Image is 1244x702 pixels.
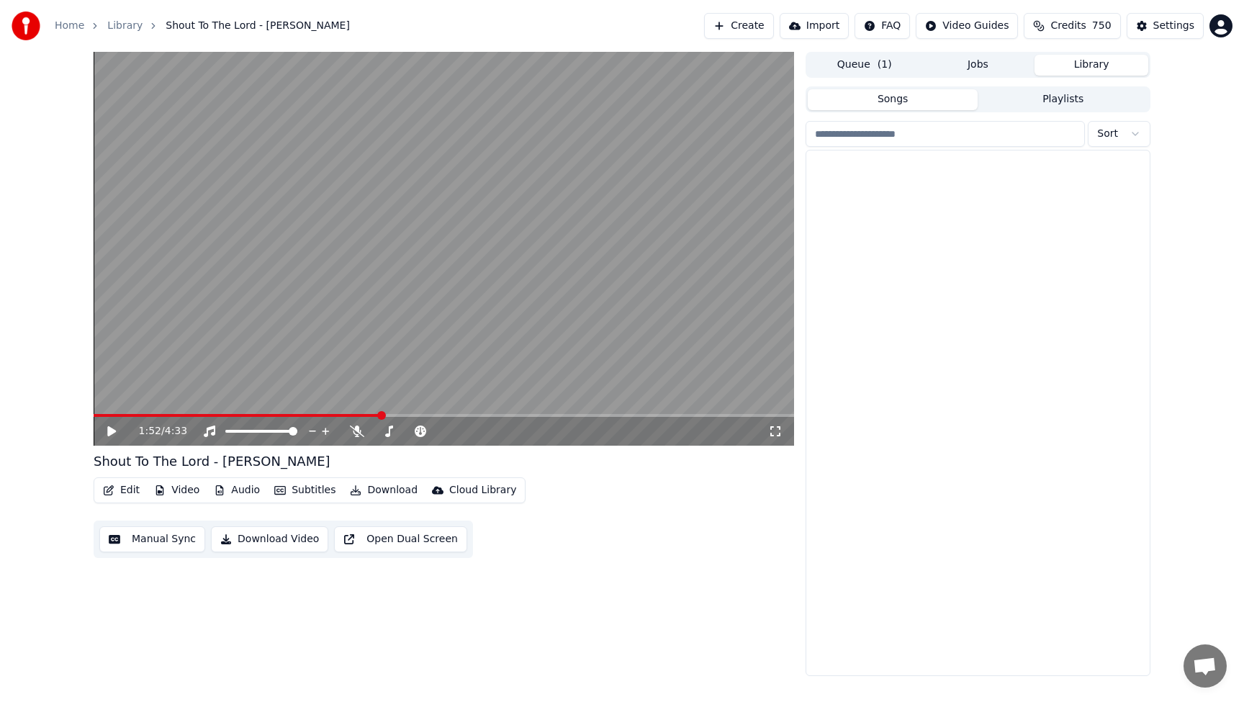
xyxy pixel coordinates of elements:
[334,526,467,552] button: Open Dual Screen
[139,424,161,438] span: 1:52
[55,19,84,33] a: Home
[1024,13,1120,39] button: Credits750
[978,89,1148,110] button: Playlists
[1127,13,1204,39] button: Settings
[166,19,350,33] span: Shout To The Lord - [PERSON_NAME]
[55,19,350,33] nav: breadcrumb
[94,451,330,472] div: Shout To The Lord - [PERSON_NAME]
[921,55,1035,76] button: Jobs
[855,13,910,39] button: FAQ
[208,480,266,500] button: Audio
[107,19,143,33] a: Library
[1097,127,1118,141] span: Sort
[139,424,173,438] div: /
[1153,19,1194,33] div: Settings
[269,480,341,500] button: Subtitles
[99,526,205,552] button: Manual Sync
[780,13,849,39] button: Import
[1035,55,1148,76] button: Library
[148,480,205,500] button: Video
[808,89,978,110] button: Songs
[449,483,516,498] div: Cloud Library
[704,13,774,39] button: Create
[344,480,423,500] button: Download
[1184,644,1227,688] a: Open chat
[211,526,328,552] button: Download Video
[808,55,921,76] button: Queue
[878,58,892,72] span: ( 1 )
[1092,19,1112,33] span: 750
[97,480,145,500] button: Edit
[916,13,1018,39] button: Video Guides
[12,12,40,40] img: youka
[165,424,187,438] span: 4:33
[1050,19,1086,33] span: Credits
